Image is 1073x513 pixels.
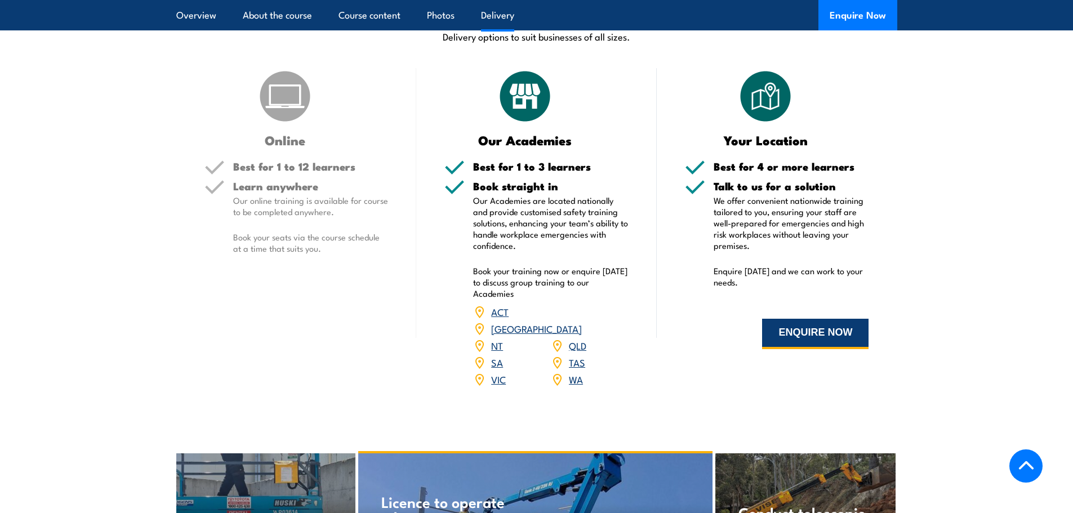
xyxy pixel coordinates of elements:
a: NT [491,338,503,352]
h3: Our Academies [444,133,606,146]
a: QLD [569,338,586,352]
h3: Online [204,133,366,146]
a: SA [491,355,503,369]
p: Enquire [DATE] and we can work to your needs. [714,265,869,288]
h5: Learn anywhere [233,181,389,191]
a: ACT [491,305,509,318]
h5: Best for 1 to 3 learners [473,161,629,172]
h5: Book straight in [473,181,629,191]
h5: Talk to us for a solution [714,181,869,191]
p: Our Academies are located nationally and provide customised safety training solutions, enhancing ... [473,195,629,251]
h3: Your Location [685,133,847,146]
a: WA [569,372,583,386]
a: [GEOGRAPHIC_DATA] [491,322,582,335]
p: Our online training is available for course to be completed anywhere. [233,195,389,217]
p: We offer convenient nationwide training tailored to you, ensuring your staff are well-prepared fo... [714,195,869,251]
h5: Best for 1 to 12 learners [233,161,389,172]
a: VIC [491,372,506,386]
h5: Best for 4 or more learners [714,161,869,172]
p: Book your seats via the course schedule at a time that suits you. [233,231,389,254]
a: TAS [569,355,585,369]
p: Delivery options to suit businesses of all sizes. [176,30,897,43]
p: Book your training now or enquire [DATE] to discuss group training to our Academies [473,265,629,299]
button: ENQUIRE NOW [762,319,869,349]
